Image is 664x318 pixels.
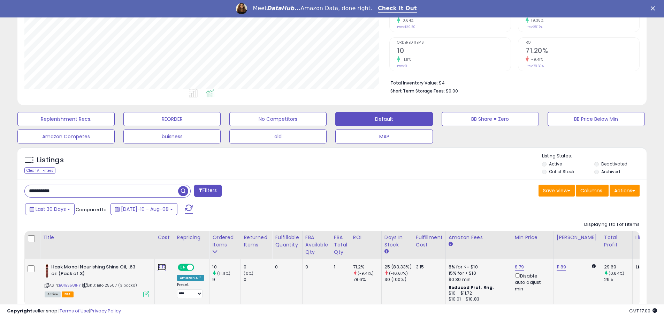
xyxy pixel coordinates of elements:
[449,234,509,241] div: Amazon Fees
[305,234,328,256] div: FBA Available Qty
[177,234,207,241] div: Repricing
[449,270,506,276] div: 15% for > $10
[7,308,121,315] div: seller snap | |
[397,64,407,68] small: Prev: 9
[229,130,327,143] button: old
[194,185,221,197] button: Filters
[604,264,632,270] div: 29.69
[384,249,389,255] small: Days In Stock.
[236,3,247,14] img: Profile image for Georgie
[82,282,137,288] span: | SKU: Bilo 25507 (3 packs)
[400,18,414,23] small: 0.64%
[123,130,221,143] button: buisness
[76,206,108,213] span: Compared to:
[449,296,506,302] div: $10.01 - $10.83
[62,291,74,297] span: FBA
[212,234,238,249] div: Ordered Items
[60,308,89,314] a: Terms of Use
[110,203,177,215] button: [DATE]-10 - Aug-08
[45,291,61,297] span: All listings currently available for purchase on Amazon
[177,275,204,281] div: Amazon AI *
[397,47,511,56] h2: 10
[59,282,81,288] a: B01BS58IFY
[7,308,32,314] strong: Copyright
[526,25,542,29] small: Prev: 28.17%
[334,234,347,256] div: FBA Total Qty
[389,271,408,276] small: (-16.67%)
[610,185,640,197] button: Actions
[651,6,658,10] div: Close
[515,272,548,292] div: Disable auto adjust min
[25,203,75,215] button: Last 30 Days
[526,41,639,45] span: ROI
[416,234,443,249] div: Fulfillment Cost
[334,264,345,270] div: 1
[121,206,169,213] span: [DATE]-10 - Aug-08
[549,169,574,175] label: Out of Stock
[45,264,149,296] div: ASIN:
[158,234,171,241] div: Cost
[557,264,566,271] a: 11.89
[244,264,272,270] div: 0
[416,264,440,270] div: 3.15
[384,264,413,270] div: 25 (83.33%)
[45,264,49,278] img: 31WATkEKPyL._SL40_.jpg
[193,265,204,271] span: OFF
[378,5,417,13] a: Check It Out
[244,234,269,249] div: Returned Items
[580,187,602,194] span: Columns
[446,88,458,94] span: $0.00
[604,234,629,249] div: Total Profit
[335,130,433,143] button: MAP
[526,64,544,68] small: Prev: 78.60%
[397,41,511,45] span: Ordered Items
[244,271,253,276] small: (0%)
[17,130,115,143] button: Amazon Competes
[384,276,413,283] div: 30 (100%)
[212,276,241,283] div: 9
[557,234,598,241] div: [PERSON_NAME]
[384,234,410,249] div: Days In Stock
[158,264,166,271] a: 4.17
[629,308,657,314] span: 2025-09-8 17:00 GMT
[267,5,300,12] i: DataHub...
[449,284,494,290] b: Reduced Prof. Rng.
[36,206,66,213] span: Last 30 Days
[529,57,543,62] small: -9.41%
[584,221,640,228] div: Displaying 1 to 1 of 1 items
[609,271,624,276] small: (0.64%)
[390,80,438,86] b: Total Inventory Value:
[390,88,445,94] b: Short Term Storage Fees:
[449,276,506,283] div: $0.30 min
[529,18,543,23] small: 19.38%
[177,282,204,298] div: Preset:
[335,112,433,126] button: Default
[305,264,326,270] div: 0
[515,264,524,271] a: 8.79
[526,47,639,56] h2: 71.20%
[548,112,645,126] button: BB Price Below Min
[515,234,551,241] div: Min Price
[43,234,152,241] div: Title
[604,276,632,283] div: 29.5
[449,241,453,247] small: Amazon Fees.
[37,155,64,165] h5: Listings
[542,153,647,160] p: Listing States:
[229,112,327,126] button: No Competitors
[601,161,627,167] label: Deactivated
[275,264,297,270] div: 0
[90,308,121,314] a: Privacy Policy
[178,265,187,271] span: ON
[576,185,609,197] button: Columns
[449,290,506,296] div: $10 - $11.72
[24,167,55,174] div: Clear All Filters
[244,276,272,283] div: 0
[253,5,372,12] div: Meet Amazon Data, done right.
[353,264,381,270] div: 71.2%
[442,112,539,126] button: BB Share = Zero
[217,271,230,276] small: (11.11%)
[549,161,562,167] label: Active
[539,185,575,197] button: Save View
[123,112,221,126] button: REORDER
[353,276,381,283] div: 78.6%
